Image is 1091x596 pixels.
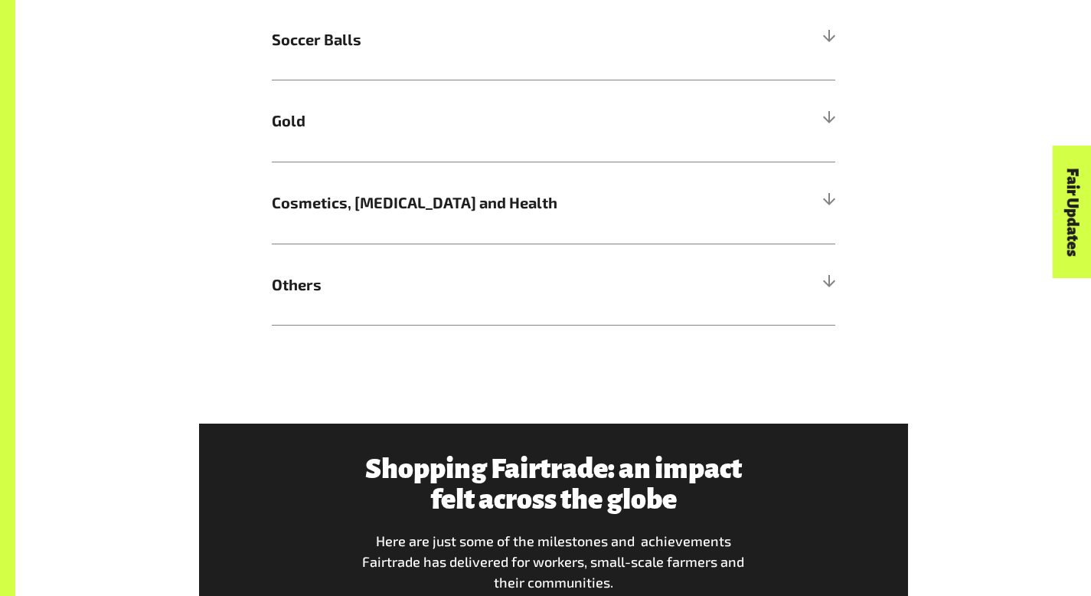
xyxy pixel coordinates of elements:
[272,109,694,132] span: Gold
[272,273,694,296] span: Others
[272,28,694,51] span: Soccer Balls
[350,454,756,516] h3: Shopping Fairtrade: an impact felt across the globe
[362,532,744,591] span: Here are just some of the milestones and achievements Fairtrade has delivered for workers, small-...
[272,191,694,214] span: Cosmetics, [MEDICAL_DATA] and Health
